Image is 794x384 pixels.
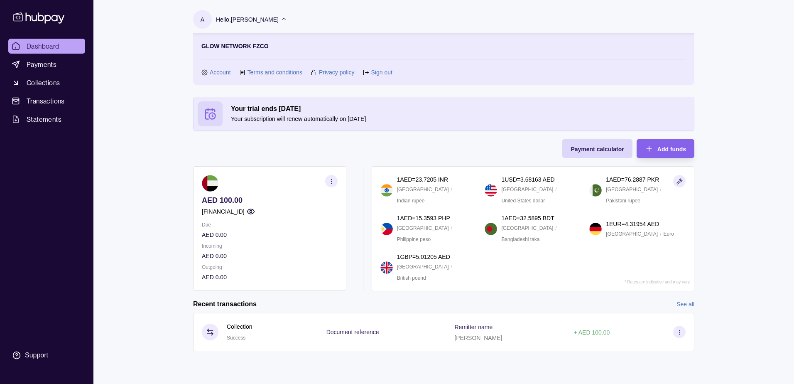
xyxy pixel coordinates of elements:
[202,241,338,251] p: Incoming
[589,184,602,197] img: pk
[201,15,204,24] p: A
[663,229,674,239] p: Euro
[397,252,450,261] p: 1 GBP = 5.01205 AED
[606,185,658,194] p: [GEOGRAPHIC_DATA]
[8,75,85,90] a: Collections
[380,184,393,197] img: in
[8,94,85,108] a: Transactions
[231,114,690,123] p: Your subscription will renew automatically on [DATE]
[8,57,85,72] a: Payments
[202,230,338,239] p: AED 0.00
[8,347,85,364] a: Support
[660,229,661,239] p: /
[202,251,338,261] p: AED 0.00
[606,229,658,239] p: [GEOGRAPHIC_DATA]
[397,214,450,223] p: 1 AED = 15.3593 PHP
[637,139,694,158] button: Add funds
[573,329,610,336] p: + AED 100.00
[606,175,659,184] p: 1 AED = 76.2887 PKR
[231,104,690,113] h2: Your trial ends [DATE]
[202,196,338,205] p: AED 100.00
[202,273,338,282] p: AED 0.00
[397,185,449,194] p: [GEOGRAPHIC_DATA]
[454,335,502,341] p: [PERSON_NAME]
[326,329,379,335] p: Document reference
[8,112,85,127] a: Statements
[380,223,393,235] img: ph
[397,273,426,283] p: British pound
[27,41,59,51] span: Dashboard
[27,96,65,106] span: Transactions
[202,207,245,216] p: [FINANCIAL_ID]
[606,196,640,205] p: Pakistani rupee
[202,263,338,272] p: Outgoing
[27,78,60,88] span: Collections
[202,220,338,229] p: Due
[501,175,554,184] p: 1 USD = 3.68163 AED
[625,280,690,284] p: * Rates are indicative and may vary
[451,185,452,194] p: /
[485,223,497,235] img: bd
[380,261,393,274] img: gb
[451,262,452,271] p: /
[397,196,425,205] p: Indian rupee
[501,196,545,205] p: United States dollar
[562,139,632,158] button: Payment calculator
[454,324,493,330] p: Remitter name
[216,15,279,24] p: Hello, [PERSON_NAME]
[248,68,302,77] a: Terms and conditions
[227,322,252,331] p: Collection
[319,68,355,77] a: Privacy policy
[201,42,269,51] p: GLOW NETWORK FZCO
[571,146,624,153] span: Payment calculator
[451,224,452,233] p: /
[501,214,554,223] p: 1 AED = 32.5895 BDT
[397,262,449,271] p: [GEOGRAPHIC_DATA]
[589,223,602,235] img: de
[25,351,48,360] div: Support
[657,146,686,153] span: Add funds
[555,224,556,233] p: /
[485,184,497,197] img: us
[371,68,392,77] a: Sign out
[210,68,231,77] a: Account
[202,175,218,192] img: ae
[397,235,431,244] p: Philippine peso
[227,335,245,341] span: Success
[501,235,539,244] p: Bangladeshi taka
[555,185,556,194] p: /
[606,219,659,229] p: 1 EUR = 4.31954 AED
[193,300,257,309] h2: Recent transactions
[27,59,56,69] span: Payments
[501,224,553,233] p: [GEOGRAPHIC_DATA]
[676,300,694,309] a: See all
[27,114,61,124] span: Statements
[8,39,85,54] a: Dashboard
[660,185,661,194] p: /
[397,224,449,233] p: [GEOGRAPHIC_DATA]
[397,175,448,184] p: 1 AED = 23.7205 INR
[501,185,553,194] p: [GEOGRAPHIC_DATA]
